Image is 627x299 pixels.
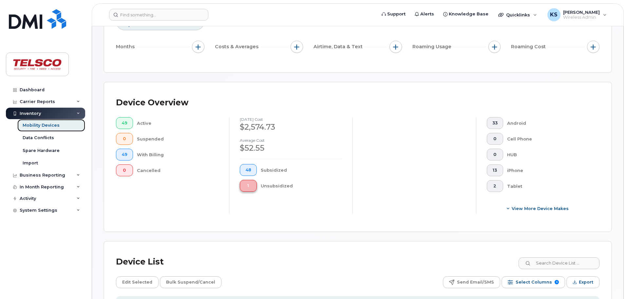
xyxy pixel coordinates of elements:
[261,180,342,192] div: Unsubsidized
[122,136,127,141] span: 0
[507,117,589,129] div: Android
[166,277,215,287] span: Bulk Suspend/Cancel
[116,94,188,111] div: Device Overview
[122,152,127,157] span: 49
[449,11,488,17] span: Knowledge Base
[116,133,133,145] button: 0
[492,136,498,141] span: 0
[487,203,589,214] button: View More Device Makes
[116,117,133,129] button: 49
[245,167,251,173] span: 48
[566,276,599,288] button: Export
[507,164,589,176] div: iPhone
[443,276,500,288] button: Send Email/SMS
[492,168,498,173] span: 13
[487,180,503,192] button: 2
[507,149,589,160] div: HUB
[457,277,494,287] span: Send Email/SMS
[507,180,589,192] div: Tablet
[550,11,558,19] span: KS
[494,8,541,21] div: Quicklinks
[137,133,219,145] div: Suspended
[563,10,600,15] span: [PERSON_NAME]
[511,43,548,50] span: Roaming Cost
[240,142,342,154] div: $52.55
[240,121,342,133] div: $2,574.73
[492,152,498,157] span: 0
[555,280,559,284] span: 9
[116,276,159,288] button: Edit Selected
[412,43,453,50] span: Roaming Usage
[506,12,530,17] span: Quicklinks
[487,117,503,129] button: 33
[516,277,552,287] span: Select Columns
[507,133,589,145] div: Cell Phone
[245,183,251,188] span: 1
[439,8,493,21] a: Knowledge Base
[563,15,600,20] span: Wireless Admin
[377,8,410,21] a: Support
[122,120,127,126] span: 49
[579,277,593,287] span: Export
[487,133,503,145] button: 0
[240,117,342,121] h4: [DATE] cost
[240,180,257,192] button: 1
[240,138,342,142] h4: Average cost
[116,43,137,50] span: Months
[116,253,164,270] div: Device List
[502,276,565,288] button: Select Columns 9
[137,117,219,129] div: Active
[109,9,208,21] input: Find something...
[492,183,498,189] span: 2
[215,43,260,50] span: Costs & Averages
[387,11,406,17] span: Support
[116,149,133,160] button: 49
[543,8,611,21] div: Kurt Shelley
[519,257,599,269] input: Search Device List ...
[487,164,503,176] button: 13
[116,164,133,176] button: 0
[122,277,152,287] span: Edit Selected
[137,164,219,176] div: Cancelled
[122,168,127,173] span: 0
[313,43,365,50] span: Airtime, Data & Text
[121,22,145,27] span: suspended
[410,8,439,21] a: Alerts
[512,205,569,212] span: View More Device Makes
[420,11,434,17] span: Alerts
[492,120,498,126] span: 33
[137,149,219,160] div: With Billing
[240,164,257,176] button: 48
[261,164,342,176] div: Subsidized
[487,149,503,160] button: 0
[160,276,221,288] button: Bulk Suspend/Cancel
